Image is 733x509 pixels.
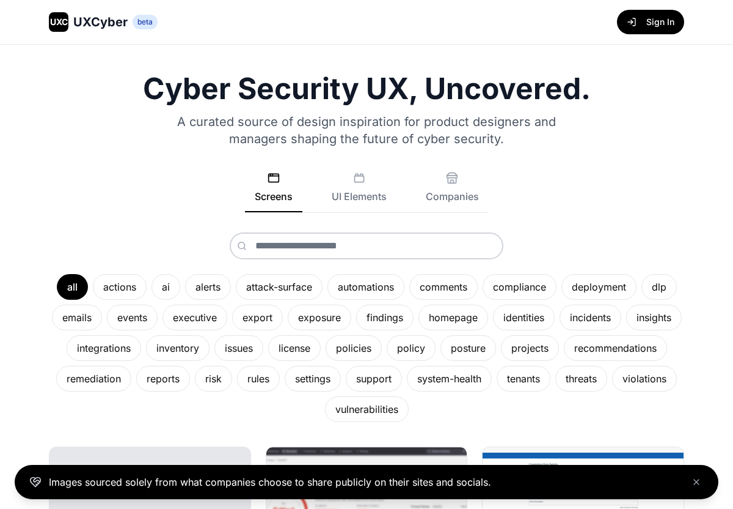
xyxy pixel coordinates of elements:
div: license [268,335,321,361]
button: Close banner [689,475,704,489]
p: Images sourced solely from what companies choose to share publicly on their sites and socials. [49,475,491,489]
div: reports [136,366,190,392]
p: A curated source of design inspiration for product designers and managers shaping the future of c... [161,113,572,147]
button: Sign In [617,10,684,34]
div: inventory [146,335,210,361]
div: incidents [560,305,621,330]
div: ai [151,274,180,300]
div: exposure [288,305,351,330]
div: attack-surface [236,274,323,300]
div: threats [555,366,607,392]
div: risk [195,366,232,392]
div: system-health [407,366,492,392]
span: beta [133,15,158,29]
div: settings [285,366,341,392]
div: events [107,305,158,330]
div: remediation [56,366,131,392]
div: policy [387,335,436,361]
div: executive [162,305,227,330]
div: violations [612,366,677,392]
div: all [57,274,88,300]
div: policies [326,335,382,361]
div: comments [409,274,478,300]
div: compliance [483,274,556,300]
button: UI Elements [322,172,396,212]
button: Screens [245,172,302,212]
div: export [232,305,283,330]
div: tenants [497,366,550,392]
span: UXCyber [73,13,128,31]
div: recommendations [564,335,667,361]
div: vulnerabilities [325,396,409,422]
h1: Cyber Security UX, Uncovered. [49,74,684,103]
div: issues [214,335,263,361]
div: alerts [185,274,231,300]
div: dlp [641,274,677,300]
div: actions [93,274,147,300]
div: automations [327,274,404,300]
div: rules [237,366,280,392]
button: Companies [416,172,489,212]
div: support [346,366,402,392]
div: emails [52,305,102,330]
a: UXCUXCyberbeta [49,12,158,32]
div: deployment [561,274,636,300]
div: integrations [67,335,141,361]
span: UXC [50,16,68,28]
div: homepage [418,305,488,330]
div: identities [493,305,555,330]
div: projects [501,335,559,361]
div: findings [356,305,414,330]
div: insights [626,305,682,330]
div: posture [440,335,496,361]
